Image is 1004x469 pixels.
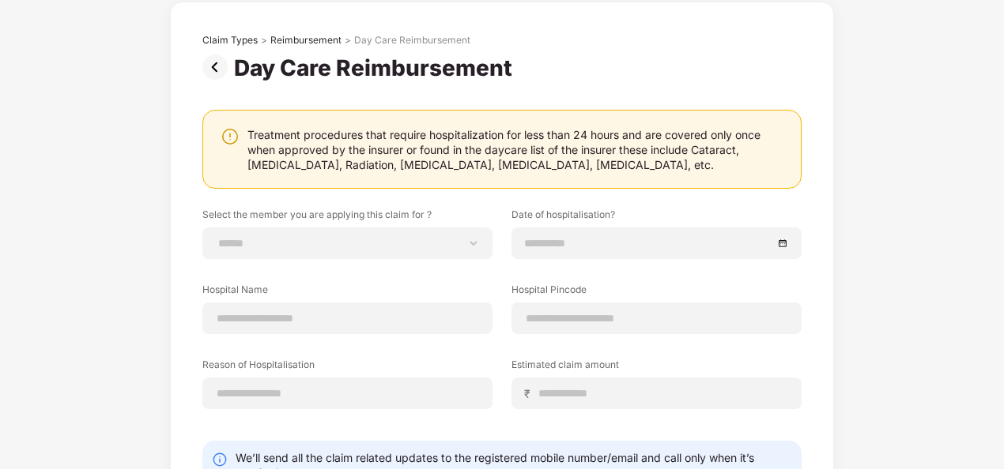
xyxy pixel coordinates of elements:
img: svg+xml;base64,PHN2ZyBpZD0iV2FybmluZ18tXzI0eDI0IiBkYXRhLW5hbWU9Ildhcm5pbmcgLSAyNHgyNCIgeG1sbnM9Im... [221,127,240,146]
div: > [261,34,267,47]
img: svg+xml;base64,PHN2ZyBpZD0iSW5mby0yMHgyMCIgeG1sbnM9Imh0dHA6Ly93d3cudzMub3JnLzIwMDAvc3ZnIiB3aWR0aD... [212,452,228,467]
img: svg+xml;base64,PHN2ZyBpZD0iUHJldi0zMngzMiIgeG1sbnM9Imh0dHA6Ly93d3cudzMub3JnLzIwMDAvc3ZnIiB3aWR0aD... [202,54,234,80]
div: Treatment procedures that require hospitalization for less than 24 hours and are covered only onc... [247,127,785,172]
div: Day Care Reimbursement [234,54,519,81]
div: Reimbursement [270,34,342,47]
span: ₹ [524,386,537,401]
label: Select the member you are applying this claim for ? [202,208,493,227]
div: Claim Types [202,34,258,47]
div: Day Care Reimbursement [354,34,470,47]
div: > [345,34,351,47]
label: Hospital Name [202,283,493,302]
label: Hospital Pincode [511,283,802,302]
label: Reason of Hospitalisation [202,358,493,377]
label: Date of hospitalisation? [511,208,802,227]
label: Estimated claim amount [511,358,802,377]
